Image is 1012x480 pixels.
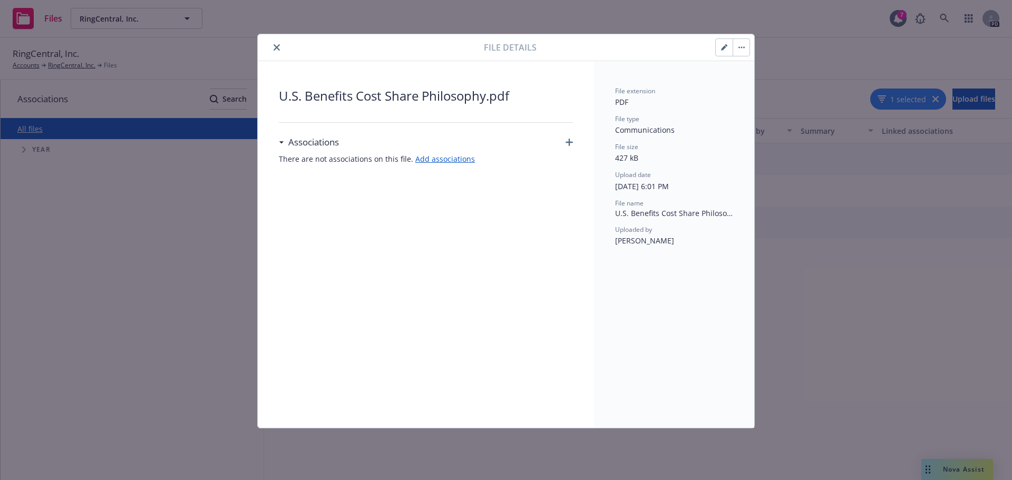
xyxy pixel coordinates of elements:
span: Upload date [615,170,651,179]
span: [PERSON_NAME] [615,236,674,246]
span: U.S. Benefits Cost Share Philosophy.pdf [615,208,733,219]
span: PDF [615,97,628,107]
span: File type [615,114,639,123]
span: File details [484,41,537,54]
button: close [270,41,283,54]
span: File extension [615,86,655,95]
span: There are not associations on this file. [279,153,573,164]
div: Associations [279,135,339,149]
a: Add associations [415,154,475,164]
span: File size [615,142,638,151]
span: File name [615,199,644,208]
span: Communications [615,125,675,135]
span: Uploaded by [615,225,652,234]
span: 427 kB [615,153,638,163]
span: [DATE] 6:01 PM [615,181,669,191]
span: U.S. Benefits Cost Share Philosophy.pdf [279,86,573,105]
h3: Associations [288,135,339,149]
